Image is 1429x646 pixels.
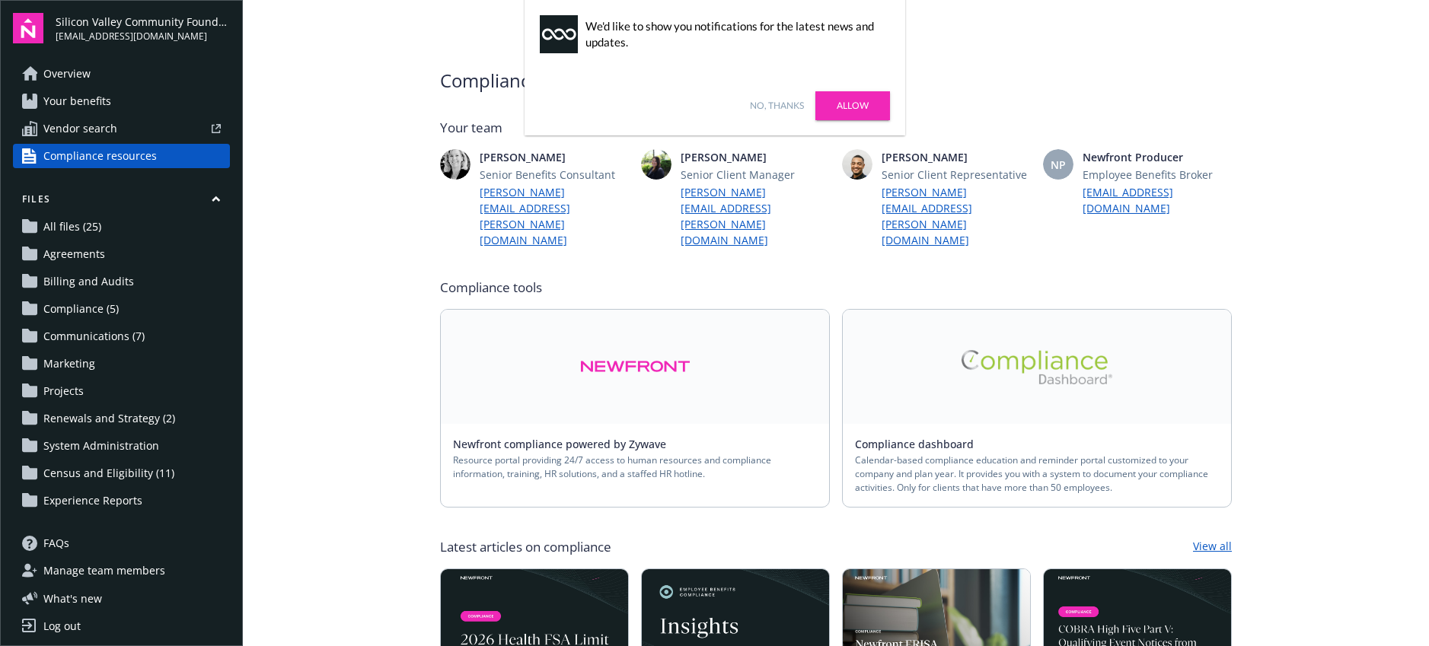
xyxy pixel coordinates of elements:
[56,14,230,30] span: Silicon Valley Community Foundation
[43,406,175,431] span: Renewals and Strategy (2)
[43,269,134,294] span: Billing and Audits
[1083,167,1232,183] span: Employee Benefits Broker
[13,144,230,168] a: Compliance resources
[440,278,1232,297] span: Compliance tools
[681,184,830,248] a: [PERSON_NAME][EMAIL_ADDRESS][PERSON_NAME][DOMAIN_NAME]
[441,310,829,424] a: Alt
[681,167,830,183] span: Senior Client Manager
[43,324,145,348] span: Communications (7)
[13,215,230,239] a: All files (25)
[13,297,230,321] a: Compliance (5)
[480,184,629,248] a: [PERSON_NAME][EMAIL_ADDRESS][PERSON_NAME][DOMAIN_NAME]
[440,149,470,180] img: photo
[13,193,230,212] button: Files
[641,149,671,180] img: photo
[43,531,69,555] span: FAQs
[855,453,1219,495] span: Calendar-based compliance education and reminder portal customized to your company and plan year....
[43,215,101,239] span: All files (25)
[13,531,230,555] a: FAQs
[43,434,159,458] span: System Administration
[843,310,1231,424] a: Alt
[882,184,1031,248] a: [PERSON_NAME][EMAIL_ADDRESS][PERSON_NAME][DOMAIN_NAME]
[43,614,81,638] div: Log out
[1083,184,1232,216] a: [EMAIL_ADDRESS][DOMAIN_NAME]
[56,30,230,43] span: [EMAIL_ADDRESS][DOMAIN_NAME]
[681,149,830,165] span: [PERSON_NAME]
[13,590,126,606] button: What's new
[13,89,230,113] a: Your benefits
[13,242,230,266] a: Agreements
[453,437,678,451] a: Newfront compliance powered by Zywave
[56,13,230,43] button: Silicon Valley Community Foundation[EMAIL_ADDRESS][DOMAIN_NAME]
[440,538,611,556] span: Latest articles on compliance
[585,18,882,50] div: We'd like to show you notifications for the latest news and updates.
[13,558,230,583] a: Manage team members
[43,297,119,321] span: Compliance (5)
[43,352,95,376] span: Marketing
[13,324,230,348] a: Communications (7)
[43,590,102,606] span: What ' s new
[13,62,230,86] a: Overview
[750,99,804,113] a: No, thanks
[580,349,691,384] img: Alt
[13,352,230,376] a: Marketing
[855,437,986,451] a: Compliance dashboard
[842,149,872,180] img: photo
[961,350,1113,384] img: Alt
[480,167,629,183] span: Senior Benefits Consultant
[43,558,165,583] span: Manage team members
[13,434,230,458] a: System Administration
[43,62,91,86] span: Overview
[882,149,1031,165] span: [PERSON_NAME]
[13,269,230,294] a: Billing and Audits
[13,406,230,431] a: Renewals and Strategy (2)
[1193,538,1232,556] a: View all
[43,116,117,141] span: Vendor search
[43,461,174,485] span: Census and Eligibility (11)
[13,116,230,141] a: Vendor search
[440,67,1232,94] span: Compliance resources
[13,379,230,403] a: Projects
[1083,149,1232,165] span: Newfront Producer
[43,242,105,266] span: Agreements
[815,91,890,120] a: Allow
[13,488,230,513] a: Experience Reports
[43,379,84,403] span: Projects
[882,167,1031,183] span: Senior Client Representative
[1051,157,1066,173] span: NP
[453,453,817,481] span: Resource portal providing 24/7 access to human resources and compliance information, training, HR...
[43,89,111,113] span: Your benefits
[480,149,629,165] span: [PERSON_NAME]
[13,461,230,485] a: Census and Eligibility (11)
[13,13,43,43] img: navigator-logo.svg
[43,144,157,168] span: Compliance resources
[43,488,142,513] span: Experience Reports
[440,119,1232,137] span: Your team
